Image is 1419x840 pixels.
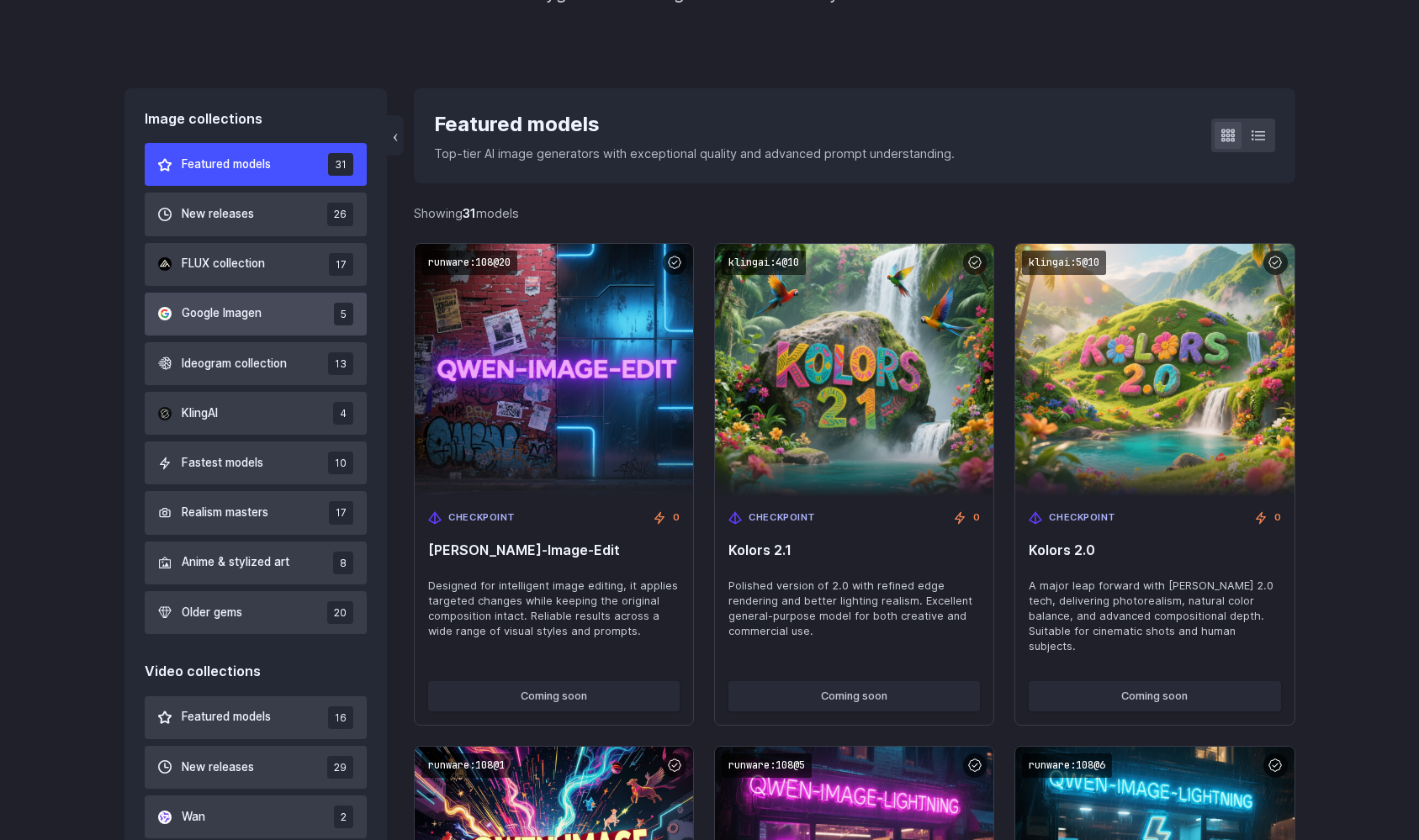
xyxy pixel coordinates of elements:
[145,746,368,789] button: New releases 29
[333,552,353,574] span: 8
[1022,251,1106,275] code: klingai:5@10
[415,244,693,497] img: Qwen‑Image‑Edit
[973,510,980,526] span: 0
[327,601,353,624] span: 20
[728,681,980,711] button: Coming soon
[329,253,353,276] span: 17
[182,304,262,323] span: Google Imagen
[327,756,353,779] span: 29
[329,501,353,524] span: 17
[182,758,254,777] span: New releases
[145,243,368,286] button: FLUX collection 17
[1049,510,1116,526] span: Checkpoint
[722,753,812,778] code: runware:108@5
[1015,244,1294,497] img: Kolors 2.0
[715,244,993,497] img: Kolors 2.1
[328,352,353,375] span: 13
[722,251,806,275] code: klingai:4@10
[182,708,271,726] span: Featured models
[728,578,980,639] span: Polished version of 2.0 with refined edge rendering and better lighting realism. Excellent genera...
[182,454,263,473] span: Fastest models
[328,452,353,474] span: 10
[334,806,353,828] span: 2
[434,108,955,140] div: Featured models
[327,203,353,225] span: 26
[145,392,368,435] button: KlingAI 4
[463,206,476,220] strong: 31
[145,591,368,634] button: Older gems 20
[182,255,265,273] span: FLUX collection
[145,441,368,484] button: Fastest models 10
[1029,542,1280,558] span: Kolors 2.0
[182,604,242,622] span: Older gems
[1029,578,1280,654] span: A major leap forward with [PERSON_NAME] 2.0 tech, delivering photorealism, natural color balance,...
[145,661,368,683] div: Video collections
[182,553,289,572] span: Anime & stylized art
[182,404,218,423] span: KlingAI
[749,510,816,526] span: Checkpoint
[145,491,368,534] button: Realism masters 17
[182,156,271,174] span: Featured models
[145,143,368,186] button: Featured models 31
[428,681,680,711] button: Coming soon
[145,342,368,385] button: Ideogram collection 13
[182,205,254,224] span: New releases
[328,706,353,729] span: 16
[182,504,268,522] span: Realism masters
[428,578,680,639] span: Designed for intelligent image editing, it applies targeted changes while keeping the original co...
[145,108,368,130] div: Image collections
[421,753,511,778] code: runware:108@1
[728,542,980,558] span: Kolors 2.1
[145,795,368,838] button: Wan 2
[182,808,205,827] span: Wan
[145,293,368,335] button: Google Imagen 5
[387,115,404,156] button: ‹
[328,153,353,176] span: 31
[1029,681,1280,711] button: Coming soon
[421,251,517,275] code: runware:108@20
[182,355,287,373] span: Ideogram collection
[1022,753,1112,778] code: runware:108@6
[145,193,368,235] button: New releases 26
[428,542,680,558] span: [PERSON_NAME]‑Image‑Edit
[334,303,353,325] span: 5
[434,144,955,163] p: Top-tier AI image generators with exceptional quality and advanced prompt understanding.
[673,510,680,526] span: 0
[1274,510,1281,526] span: 0
[145,542,368,584] button: Anime & stylized art 8
[448,510,516,526] span: Checkpoint
[333,402,353,425] span: 4
[414,203,519,223] div: Showing models
[145,696,368,739] button: Featured models 16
